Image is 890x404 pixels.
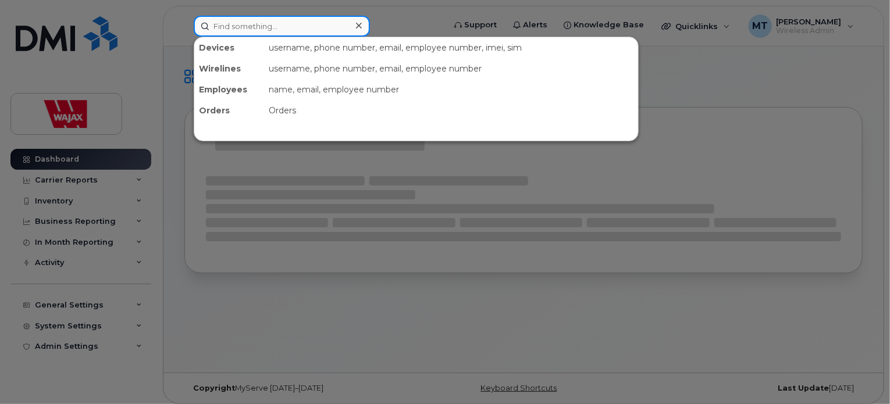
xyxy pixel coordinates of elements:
[194,79,264,100] div: Employees
[264,100,638,121] div: Orders
[194,58,264,79] div: Wirelines
[194,100,264,121] div: Orders
[264,58,638,79] div: username, phone number, email, employee number
[264,79,638,100] div: name, email, employee number
[264,37,638,58] div: username, phone number, email, employee number, imei, sim
[194,37,264,58] div: Devices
